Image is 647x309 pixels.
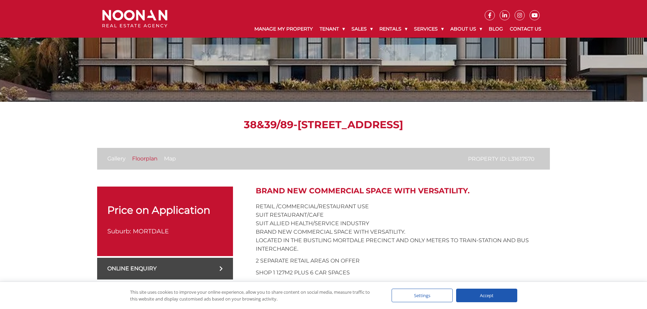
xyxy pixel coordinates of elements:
a: Rentals [376,20,411,38]
p: RETAIL /COMMERCIAL/RESTAURANT USE SUIT RESTAURANT/CAFE SUIT ALLIED HEALTH/SERVICE INDUSTRY BRAND ... [256,202,550,253]
div: This site uses cookies to improve your online experience, allow you to share content on social me... [130,289,378,302]
p: Price on Application [107,204,223,217]
a: Blog [485,20,506,38]
a: Floorplan [132,155,158,162]
img: Noonan Real Estate Agency [102,10,167,28]
h1: 38&39/89-[STREET_ADDRESS] [97,119,550,131]
a: Tenant [316,20,348,38]
a: About Us [447,20,485,38]
div: Accept [456,289,517,302]
span: Suburb: [107,228,131,235]
a: Map [164,155,176,162]
p: SHOP 2 167M2 PLUS 9 CAR SPACES [256,280,550,289]
a: Sales [348,20,376,38]
h2: BRAND NEW COMMERCIAL SPACE WITH VERSATILITY. [256,187,550,195]
a: Services [411,20,447,38]
p: 2 SEPARATE RETAIL AREAS ON OFFER [256,256,550,265]
span: MORTDALE [133,228,169,235]
a: Manage My Property [251,20,316,38]
p: SHOP 1 127M2 PLUS 6 CAR SPACES [256,268,550,277]
a: Contact Us [506,20,545,38]
a: Gallery [107,155,126,162]
div: Settings [392,289,453,302]
a: Online Enquiry [97,258,233,279]
p: Property ID: L31617570 [468,155,535,163]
